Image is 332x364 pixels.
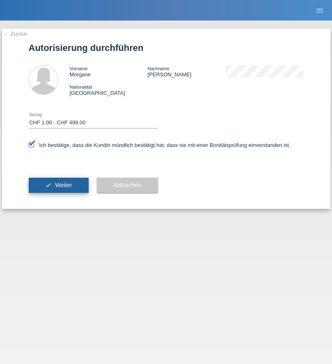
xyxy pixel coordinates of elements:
[147,65,225,78] div: [PERSON_NAME]
[29,43,304,53] h1: Autorisierung durchführen
[45,182,52,188] i: check
[29,142,291,148] label: Ich bestätige, dass die Kundin mündlich bestätigt hat, dass sie mit einer Bonitätsprüfung einvers...
[70,65,148,78] div: Morgane
[55,182,72,188] span: Weiter
[113,182,142,188] span: Abbrechen
[316,7,324,15] i: menu
[147,66,169,71] span: Nachname
[70,84,148,96] div: [GEOGRAPHIC_DATA]
[4,31,27,37] a: ← Zurück
[311,8,328,13] a: menu
[70,66,88,71] span: Vorname
[29,178,89,193] button: check Weiter
[97,178,158,193] button: Abbrechen
[70,85,92,89] span: Nationalität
